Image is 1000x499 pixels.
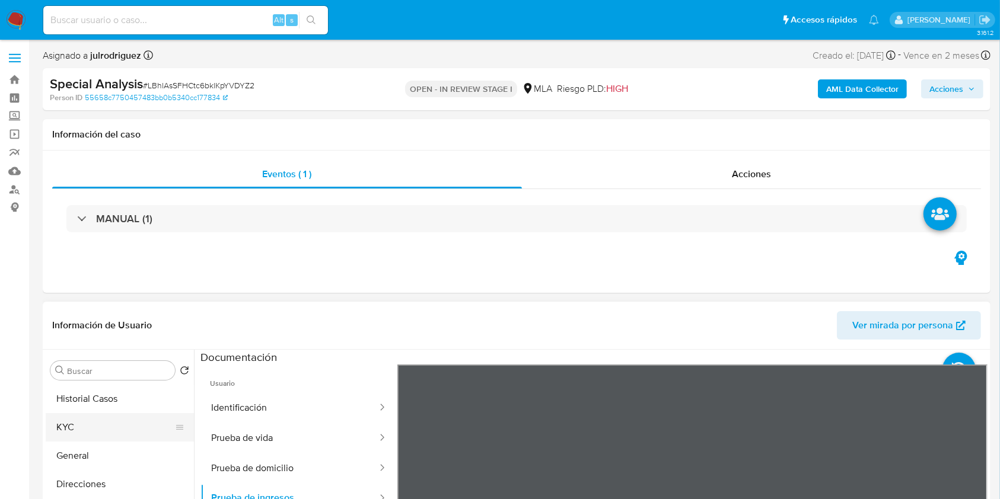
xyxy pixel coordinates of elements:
div: Creado el: [DATE] [813,47,896,63]
span: # LBhlAsSFHCtc6bklKpYVDYZ2 [143,79,254,91]
input: Buscar [67,366,170,376]
div: MANUAL (1) [66,205,967,232]
button: AML Data Collector [818,79,907,98]
span: Ver mirada por persona [852,311,953,340]
span: Riesgo PLD: [557,82,628,95]
span: Acciones [929,79,963,98]
b: AML Data Collector [826,79,899,98]
p: OPEN - IN REVIEW STAGE I [405,81,517,97]
button: General [46,442,194,470]
span: Acciones [732,167,771,181]
span: Eventos ( 1 ) [262,167,311,181]
b: Special Analysis [50,74,143,93]
div: MLA [522,82,552,95]
input: Buscar usuario o caso... [43,12,328,28]
span: Alt [274,14,284,25]
p: julieta.rodriguez@mercadolibre.com [907,14,974,25]
span: s [290,14,294,25]
button: Buscar [55,366,65,375]
a: Notificaciones [869,15,879,25]
h1: Información de Usuario [52,319,152,331]
span: HIGH [606,82,628,95]
button: Historial Casos [46,385,194,413]
button: Acciones [921,79,983,98]
button: Direcciones [46,470,194,498]
span: Asignado a [43,49,141,62]
button: search-icon [299,12,323,28]
button: Ver mirada por persona [837,311,981,340]
span: Accesos rápidos [791,14,857,26]
a: Salir [979,14,991,26]
a: 55658c7750457483bb0b5340cc177834 [85,92,228,103]
b: julrodriguez [88,49,141,62]
h3: MANUAL (1) [96,212,152,225]
button: KYC [46,413,184,442]
span: - [898,47,901,63]
span: Vence en 2 meses [903,49,979,62]
h1: Información del caso [52,129,981,140]
button: Volver al orden por defecto [180,366,189,379]
b: Person ID [50,92,82,103]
